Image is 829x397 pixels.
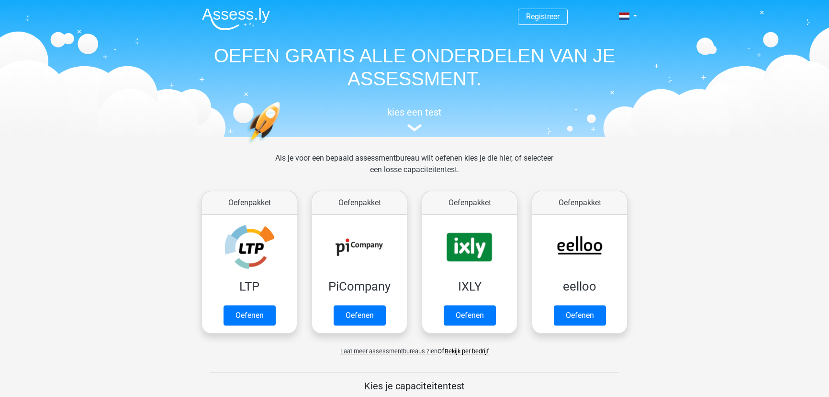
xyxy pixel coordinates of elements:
[202,8,270,30] img: Assessly
[526,12,560,21] a: Registreer
[210,380,619,392] h5: Kies je capaciteitentest
[247,102,317,188] img: oefenen
[340,348,437,355] span: Laat meer assessmentbureaus zien
[194,106,635,118] h5: kies een test
[194,44,635,90] h1: OEFEN GRATIS ALLE ONDERDELEN VAN JE ASSESSMENT.
[334,305,386,326] a: Oefenen
[224,305,276,326] a: Oefenen
[444,305,496,326] a: Oefenen
[445,348,489,355] a: Bekijk per bedrijf
[554,305,606,326] a: Oefenen
[194,338,635,357] div: of
[407,124,422,131] img: assessment
[194,106,635,132] a: kies een test
[268,152,561,187] div: Als je voor een bepaald assessmentbureau wilt oefenen kies je die hier, of selecteer een losse ca...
